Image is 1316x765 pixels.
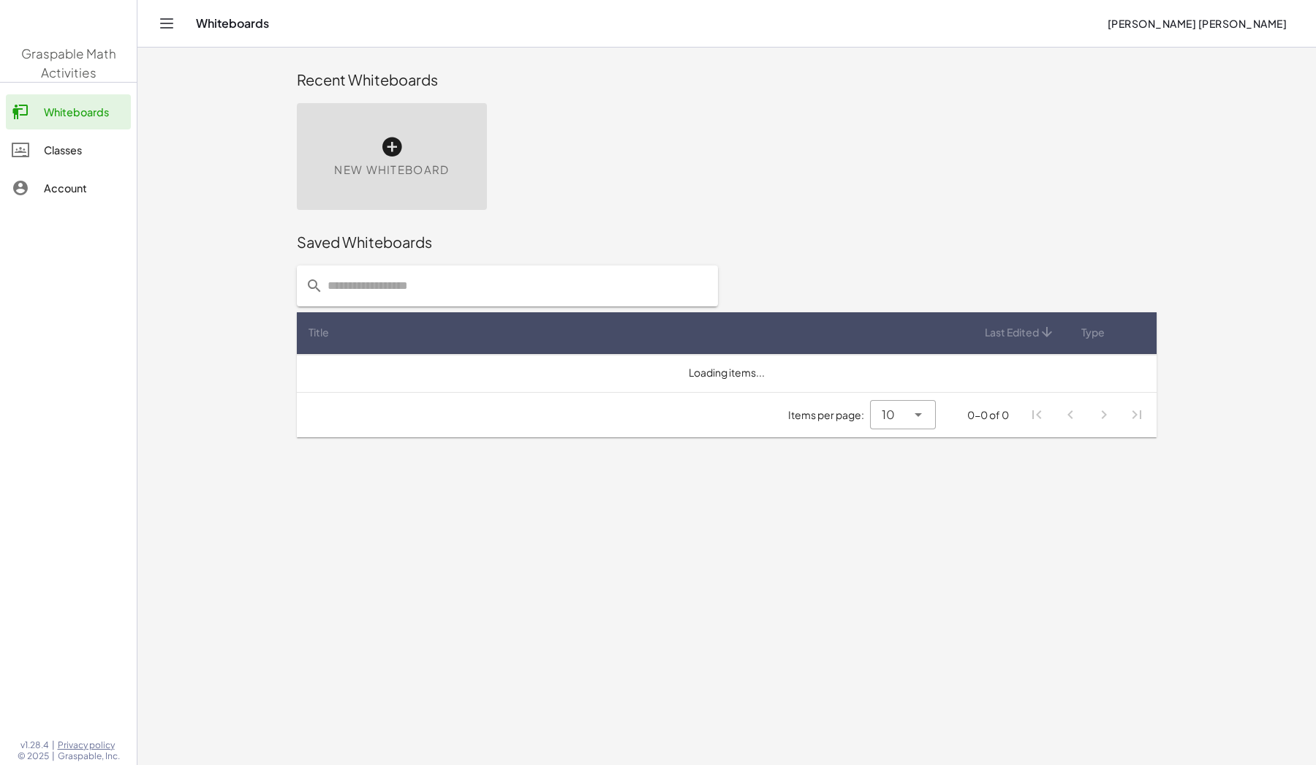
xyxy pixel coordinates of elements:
span: | [52,739,55,751]
span: New Whiteboard [334,162,449,178]
span: | [52,750,55,762]
td: Loading items... [297,354,1157,392]
span: [PERSON_NAME] [PERSON_NAME] [1107,17,1287,30]
button: Toggle navigation [155,12,178,35]
span: Graspable, Inc. [58,750,120,762]
span: v1.28.4 [20,739,49,751]
div: Saved Whiteboards [297,232,1157,252]
a: Privacy policy [58,739,120,751]
a: Classes [6,132,131,167]
span: 10 [882,406,895,423]
span: © 2025 [18,750,49,762]
div: 0-0 of 0 [967,407,1009,423]
div: Whiteboards [44,103,125,121]
span: Graspable Math Activities [21,45,116,80]
button: [PERSON_NAME] [PERSON_NAME] [1095,10,1298,37]
div: Recent Whiteboards [297,69,1157,90]
a: Account [6,170,131,206]
span: Type [1081,325,1105,340]
nav: Pagination Navigation [1021,399,1154,432]
span: Items per page: [788,407,870,423]
span: Title [309,325,329,340]
div: Account [44,179,125,197]
a: Whiteboards [6,94,131,129]
div: Classes [44,141,125,159]
span: Last Edited [985,325,1039,340]
i: prepended action [306,277,323,295]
